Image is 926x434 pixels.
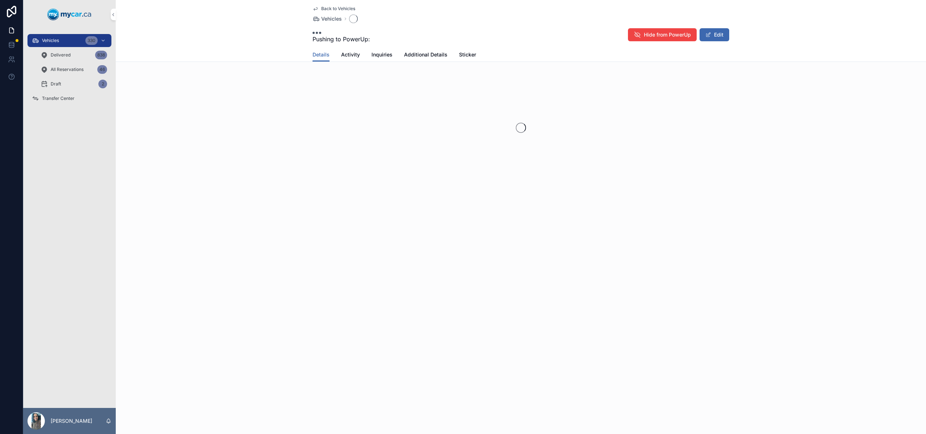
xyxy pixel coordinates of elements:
a: Delivered838 [36,49,111,62]
p: [PERSON_NAME] [51,417,92,425]
div: scrollable content [23,29,116,114]
span: Transfer Center [42,96,75,101]
img: App logo [47,9,92,20]
span: Vehicles [42,38,59,43]
span: Delivered [51,52,71,58]
a: Transfer Center [27,92,111,105]
button: Edit [700,28,729,41]
span: Draft [51,81,61,87]
span: Additional Details [404,51,447,58]
a: Draft2 [36,77,111,90]
a: Vehicles330 [27,34,111,47]
div: 2 [98,80,107,88]
span: All Reservations [51,67,84,72]
a: Additional Details [404,48,447,63]
button: Hide from PowerUp [628,28,697,41]
span: Back to Vehicles [321,6,355,12]
span: Hide from PowerUp [644,31,691,38]
span: Activity [341,51,360,58]
div: 838 [95,51,107,59]
a: Vehicles [313,15,342,22]
a: Inquiries [371,48,392,63]
a: Activity [341,48,360,63]
a: Details [313,48,330,62]
div: 46 [97,65,107,74]
div: 330 [85,36,98,45]
span: Sticker [459,51,476,58]
span: Inquiries [371,51,392,58]
span: Details [313,51,330,58]
span: Vehicles [321,15,342,22]
span: Pushing to PowerUp: [313,35,370,43]
a: All Reservations46 [36,63,111,76]
a: Back to Vehicles [313,6,355,12]
a: Sticker [459,48,476,63]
